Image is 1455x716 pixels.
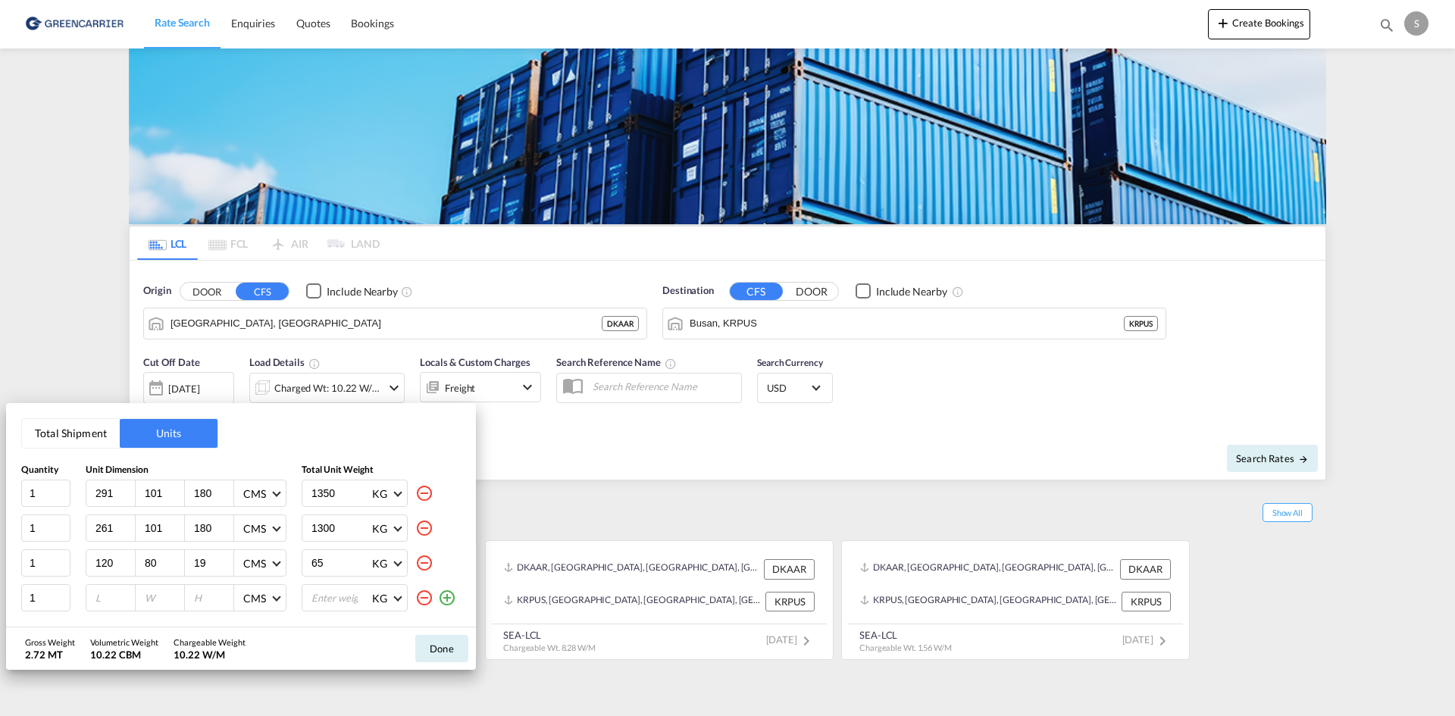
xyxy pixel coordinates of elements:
[22,419,120,448] button: Total Shipment
[372,487,387,500] div: KG
[94,486,135,500] input: L
[310,585,371,611] input: Enter weight
[415,519,433,537] md-icon: icon-minus-circle-outline
[143,556,184,570] input: W
[372,522,387,535] div: KG
[243,557,266,570] div: CMS
[21,464,70,477] div: Quantity
[372,557,387,570] div: KG
[94,556,135,570] input: L
[174,636,246,648] div: Chargeable Weight
[302,464,461,477] div: Total Unit Weight
[25,648,75,661] div: 2.72 MT
[25,636,75,648] div: Gross Weight
[86,464,286,477] div: Unit Dimension
[143,486,184,500] input: W
[174,648,246,661] div: 10.22 W/M
[243,592,266,605] div: CMS
[310,480,371,506] input: Enter weight
[415,589,433,607] md-icon: icon-minus-circle-outline
[243,487,266,500] div: CMS
[90,648,158,661] div: 10.22 CBM
[438,589,456,607] md-icon: icon-plus-circle-outline
[415,484,433,502] md-icon: icon-minus-circle-outline
[21,480,70,507] input: Qty
[372,592,387,605] div: KG
[192,521,233,535] input: H
[120,419,217,448] button: Units
[243,522,266,535] div: CMS
[143,591,184,605] input: W
[21,549,70,577] input: Qty
[310,515,371,541] input: Enter weight
[415,554,433,572] md-icon: icon-minus-circle-outline
[192,556,233,570] input: H
[143,521,184,535] input: W
[94,521,135,535] input: L
[192,591,233,605] input: H
[192,486,233,500] input: H
[94,591,135,605] input: L
[21,584,70,611] input: Qty
[415,635,468,662] button: Done
[310,550,371,576] input: Enter weight
[90,636,158,648] div: Volumetric Weight
[21,514,70,542] input: Qty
